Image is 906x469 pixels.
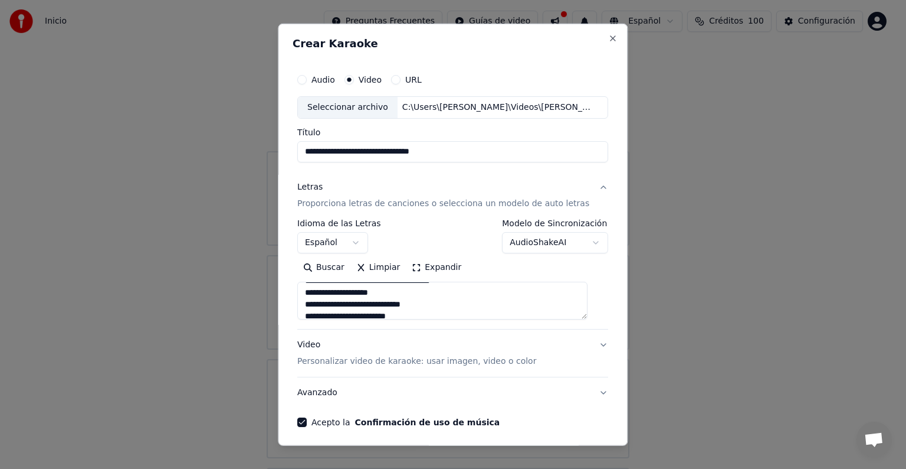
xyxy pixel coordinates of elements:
button: Avanzado [297,377,608,408]
label: Audio [311,76,335,84]
div: Letras [297,181,323,193]
label: URL [405,76,422,84]
div: C:\Users\[PERSON_NAME]\Videos\[PERSON_NAME] y Aparte (Videoclip Oficial).mp4 [398,102,598,113]
label: Video [359,76,382,84]
div: LetrasProporciona letras de canciones o selecciona un modelo de auto letras [297,219,608,329]
button: Limpiar [350,258,406,277]
p: Personalizar video de karaoke: usar imagen, video o color [297,356,536,367]
h2: Crear Karaoke [293,38,613,49]
button: Expandir [406,258,468,277]
button: VideoPersonalizar video de karaoke: usar imagen, video o color [297,330,608,377]
p: Proporciona letras de canciones o selecciona un modelo de auto letras [297,198,589,210]
label: Título [297,128,608,136]
div: Video [297,339,536,367]
label: Modelo de Sincronización [503,219,609,227]
label: Idioma de las Letras [297,219,381,227]
button: Buscar [297,258,350,277]
button: LetrasProporciona letras de canciones o selecciona un modelo de auto letras [297,172,608,219]
div: Seleccionar archivo [298,97,398,118]
button: Acepto la [355,418,500,426]
label: Acepto la [311,418,500,426]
